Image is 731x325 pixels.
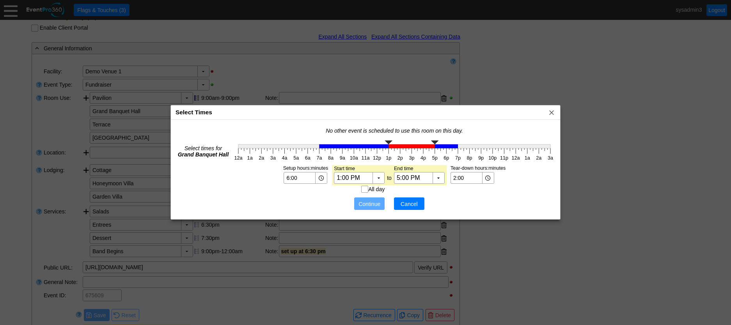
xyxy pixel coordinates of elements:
[421,155,426,161] text: 4p
[259,155,264,161] text: 2a
[373,155,381,161] text: 12p
[432,155,438,161] text: 5p
[332,165,385,172] td: Start time
[394,165,447,172] td: End time
[512,155,520,161] text: 12a
[283,165,332,171] td: Setup hours:minutes
[525,155,530,161] text: 1a
[548,155,553,161] text: 3a
[488,155,497,161] text: 10p
[356,199,383,208] span: Continue
[467,155,472,161] text: 8p
[270,155,276,161] text: 3a
[386,155,391,161] text: 1p
[478,155,484,161] text: 9p
[447,165,506,171] td: Tear-down hours:minutes
[175,139,232,164] td: Select times for
[247,155,253,161] text: 1a
[282,155,287,161] text: 4a
[455,155,461,161] text: 7p
[444,155,449,161] text: 6p
[232,124,556,138] td: No other event is scheduled to use this room on this day.
[397,200,421,208] span: Cancel
[396,199,422,208] span: Cancel
[368,186,385,192] label: All day
[397,155,403,161] text: 2p
[500,155,508,161] text: 11p
[340,155,345,161] text: 9a
[385,172,394,185] td: to
[328,155,334,161] text: 8a
[536,155,541,161] text: 2a
[305,155,310,161] text: 6a
[350,155,358,161] text: 10a
[293,155,299,161] text: 5a
[176,109,212,115] span: Select Times
[178,151,229,158] b: Grand Banquet Hall
[234,155,242,161] text: 12a
[409,155,414,161] text: 3p
[358,200,381,208] span: Continue
[361,155,369,161] text: 11a
[316,155,322,161] text: 7a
